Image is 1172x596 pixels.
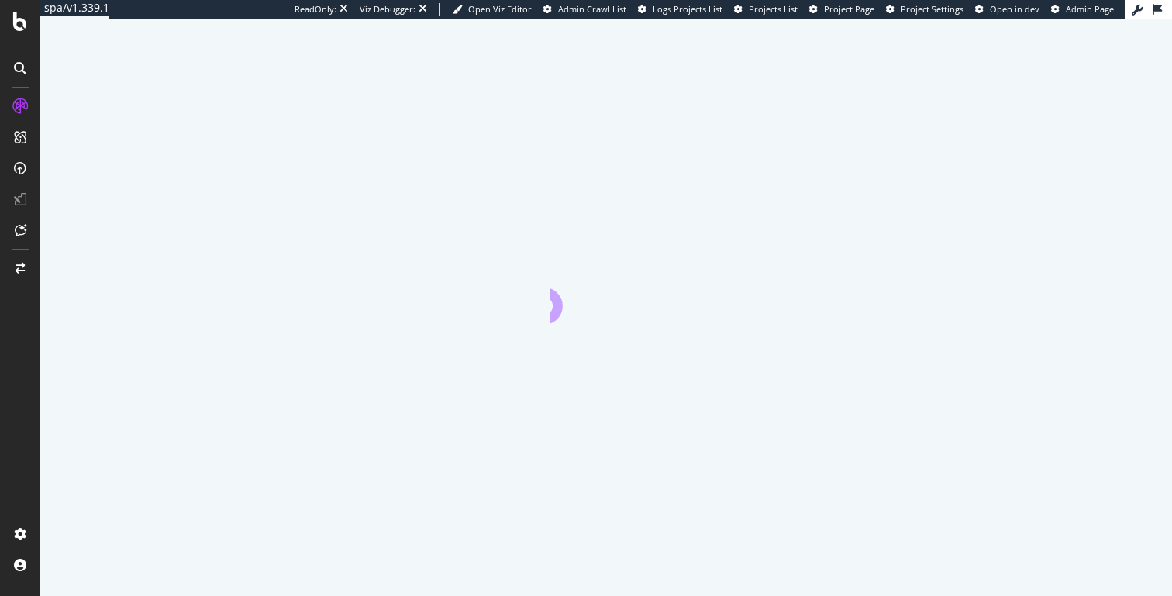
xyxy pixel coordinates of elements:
a: Open Viz Editor [453,3,532,16]
span: Admin Crawl List [558,3,626,15]
a: Open in dev [975,3,1039,16]
span: Open Viz Editor [468,3,532,15]
a: Project Page [809,3,874,16]
span: Open in dev [990,3,1039,15]
a: Logs Projects List [638,3,722,16]
span: Project Page [824,3,874,15]
a: Admin Page [1051,3,1114,16]
span: Projects List [749,3,798,15]
div: Viz Debugger: [360,3,415,16]
a: Admin Crawl List [543,3,626,16]
div: ReadOnly: [295,3,336,16]
div: animation [550,267,662,323]
span: Admin Page [1066,3,1114,15]
a: Project Settings [886,3,963,16]
span: Project Settings [901,3,963,15]
span: Logs Projects List [653,3,722,15]
a: Projects List [734,3,798,16]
